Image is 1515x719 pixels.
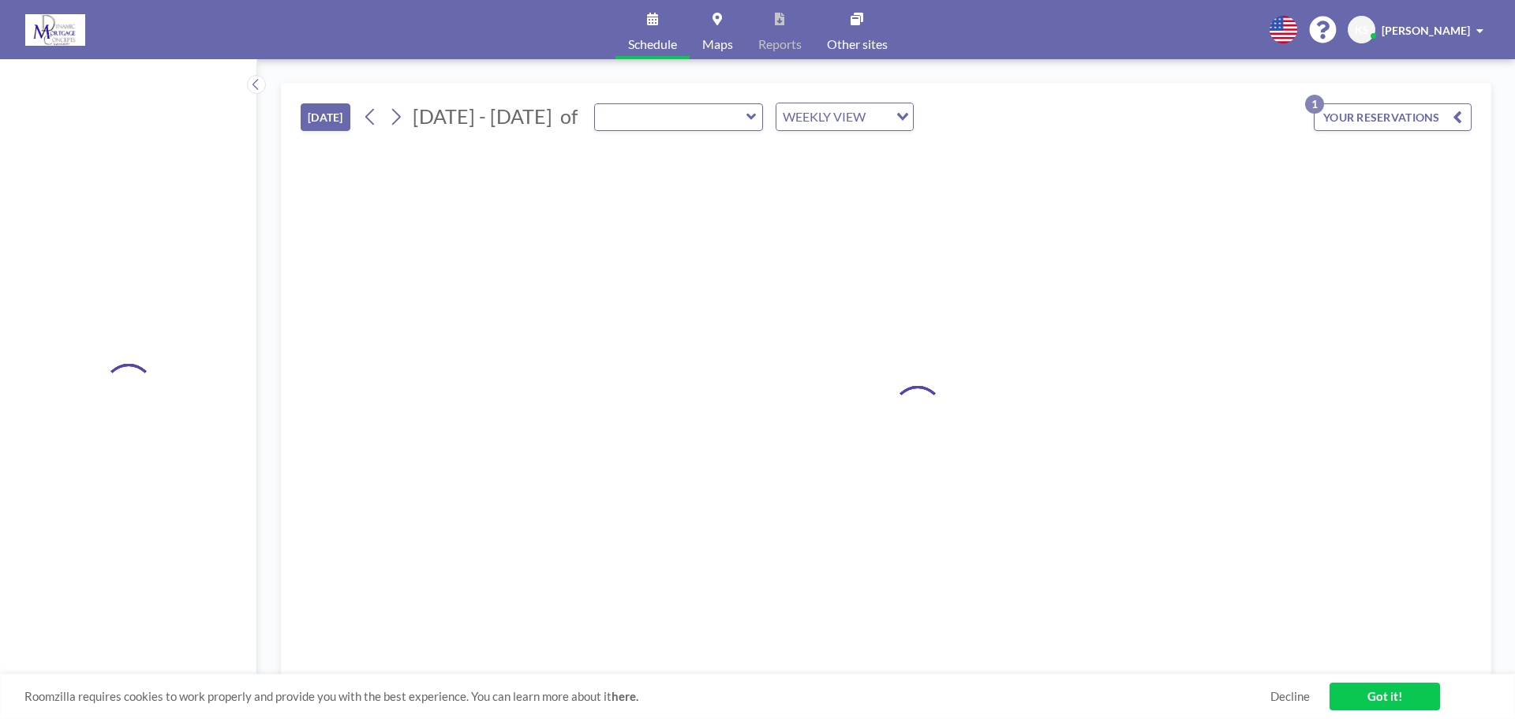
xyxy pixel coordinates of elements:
[1355,23,1369,37] span: KS
[758,38,802,51] span: Reports
[776,103,913,130] div: Search for option
[413,104,552,128] span: [DATE] - [DATE]
[25,14,85,46] img: organization-logo
[612,689,638,703] a: here.
[1270,689,1310,704] a: Decline
[1314,103,1472,131] button: YOUR RESERVATIONS1
[827,38,888,51] span: Other sites
[301,103,350,131] button: [DATE]
[628,38,677,51] span: Schedule
[780,107,869,127] span: WEEKLY VIEW
[1330,683,1440,710] a: Got it!
[24,689,1270,704] span: Roomzilla requires cookies to work properly and provide you with the best experience. You can lea...
[560,104,578,129] span: of
[702,38,733,51] span: Maps
[870,107,887,127] input: Search for option
[1382,24,1470,37] span: [PERSON_NAME]
[1305,95,1324,114] p: 1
